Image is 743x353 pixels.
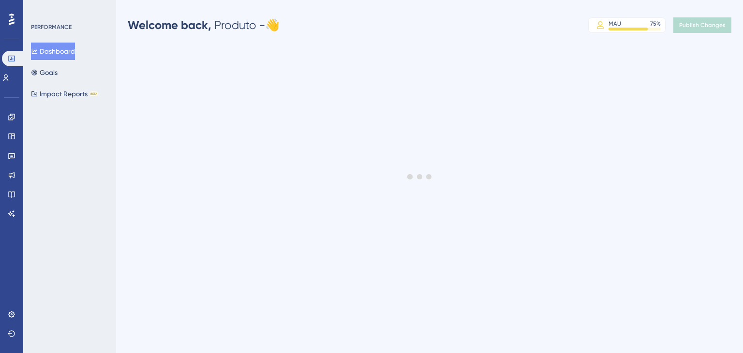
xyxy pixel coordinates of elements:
[31,43,75,60] button: Dashboard
[128,17,280,33] div: Produto - 👋
[679,21,726,29] span: Publish Changes
[89,91,98,96] div: BETA
[650,20,661,28] div: 75 %
[673,17,731,33] button: Publish Changes
[128,18,211,32] span: Welcome back,
[31,85,98,103] button: Impact ReportsBETA
[31,23,72,31] div: PERFORMANCE
[31,64,58,81] button: Goals
[609,20,621,28] div: MAU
